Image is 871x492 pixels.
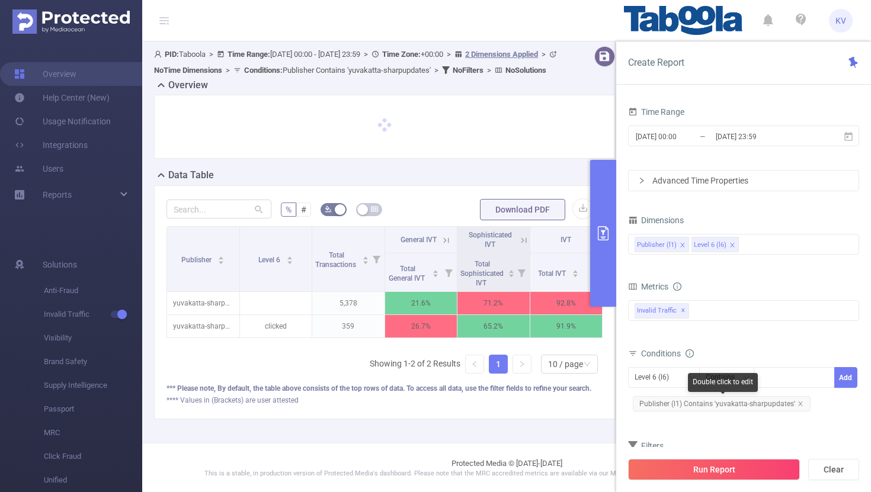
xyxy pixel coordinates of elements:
span: Time Range [628,107,684,117]
span: Publisher (l1) Contains 'yuvakatta-sharpupdates' [633,396,811,411]
img: Protected Media [12,9,130,34]
i: icon: down [584,361,591,369]
span: Conditions [641,349,694,358]
i: icon: caret-up [286,255,293,258]
span: Level 6 [258,256,282,264]
u: 2 Dimensions Applied [465,50,538,59]
a: Users [14,157,63,181]
span: > [360,50,372,59]
i: icon: caret-up [433,268,439,272]
span: > [431,66,442,75]
i: icon: info-circle [686,349,694,358]
div: Sort [286,255,293,262]
li: Level 6 (l6) [691,237,739,252]
span: Invalid Traffic [44,303,142,326]
span: Publisher Contains 'yuvakatta-sharpupdates' [244,66,431,75]
div: Sort [362,255,369,262]
i: icon: right [518,361,526,368]
span: Filters [628,441,664,451]
b: No Solutions [505,66,546,75]
a: Usage Notification [14,110,111,133]
p: clicked [240,315,312,337]
li: 1 [489,355,508,374]
span: Anti-Fraud [44,279,142,303]
span: Invalid Traffic [635,303,689,319]
span: Total General IVT [389,265,427,282]
span: Brand Safety [44,350,142,374]
b: No Time Dimensions [154,66,222,75]
span: % [286,205,292,214]
div: 10 / page [548,355,583,373]
h2: Data Table [168,168,214,182]
i: icon: table [371,205,378,213]
div: Sort [432,268,439,275]
input: Search... [166,200,271,218]
button: Download PDF [480,199,565,220]
i: icon: left [471,361,478,368]
i: icon: caret-down [433,272,439,276]
i: icon: close [680,242,686,249]
p: 91.9% [530,315,603,337]
a: Help Center (New) [14,86,110,110]
i: Filter menu [585,253,602,291]
input: Start date [635,128,731,144]
b: Time Range: [228,50,270,59]
span: > [483,66,495,75]
div: icon: rightAdvanced Time Properties [629,171,859,191]
span: Taboola [DATE] 00:00 - [DATE] 23:59 +00:00 [154,50,560,75]
span: IVT [561,236,571,244]
div: Level 6 (l6) [635,368,677,387]
i: icon: caret-down [508,272,514,276]
span: Sophisticated IVT [469,231,512,249]
i: icon: caret-up [508,268,514,272]
i: icon: caret-up [362,255,369,258]
span: MRC [44,421,142,445]
a: 1 [489,355,507,373]
i: icon: caret-down [218,259,225,263]
span: Total Transactions [315,251,358,269]
i: icon: caret-up [218,255,225,258]
span: Visibility [44,326,142,350]
a: Overview [14,62,76,86]
p: 65.2% [457,315,530,337]
b: Time Zone: [382,50,421,59]
i: icon: info-circle [673,282,681,291]
i: icon: caret-down [572,272,579,276]
span: ✕ [681,304,686,318]
button: Add [834,367,857,388]
p: This is a stable, in production version of Protected Media's dashboard. Please note that the MRC ... [172,469,841,479]
i: icon: close [798,401,803,407]
i: icon: caret-down [362,259,369,263]
p: 359 [312,315,385,337]
span: > [443,50,454,59]
span: Dimensions [628,216,684,225]
span: Solutions [43,253,77,276]
span: Reports [43,190,72,200]
span: > [206,50,217,59]
span: Total Sophisticated IVT [460,260,504,287]
i: Filter menu [513,253,530,291]
b: Conditions : [244,66,283,75]
b: PID: [165,50,179,59]
span: Create Report [628,57,684,68]
span: Click Fraud [44,445,142,468]
p: yuvakatta-sharpupdates [167,315,239,337]
i: Filter menu [440,253,457,291]
span: KV [835,9,846,33]
a: Reports [43,183,72,207]
i: Filter menu [368,227,385,291]
span: Total IVT [538,269,568,278]
li: Showing 1-2 of 2 Results [370,355,460,374]
span: Unified [44,468,142,492]
a: Integrations [14,133,88,157]
p: 5,378 [312,292,385,314]
div: Publisher (l1) [637,237,677,253]
i: icon: bg-colors [325,205,332,213]
p: 71.2% [457,292,530,314]
button: Clear [808,459,859,480]
i: icon: caret-down [286,259,293,263]
div: Sort [217,255,225,262]
li: Previous Page [465,355,484,374]
div: Contains [706,368,743,387]
i: icon: right [638,177,645,184]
